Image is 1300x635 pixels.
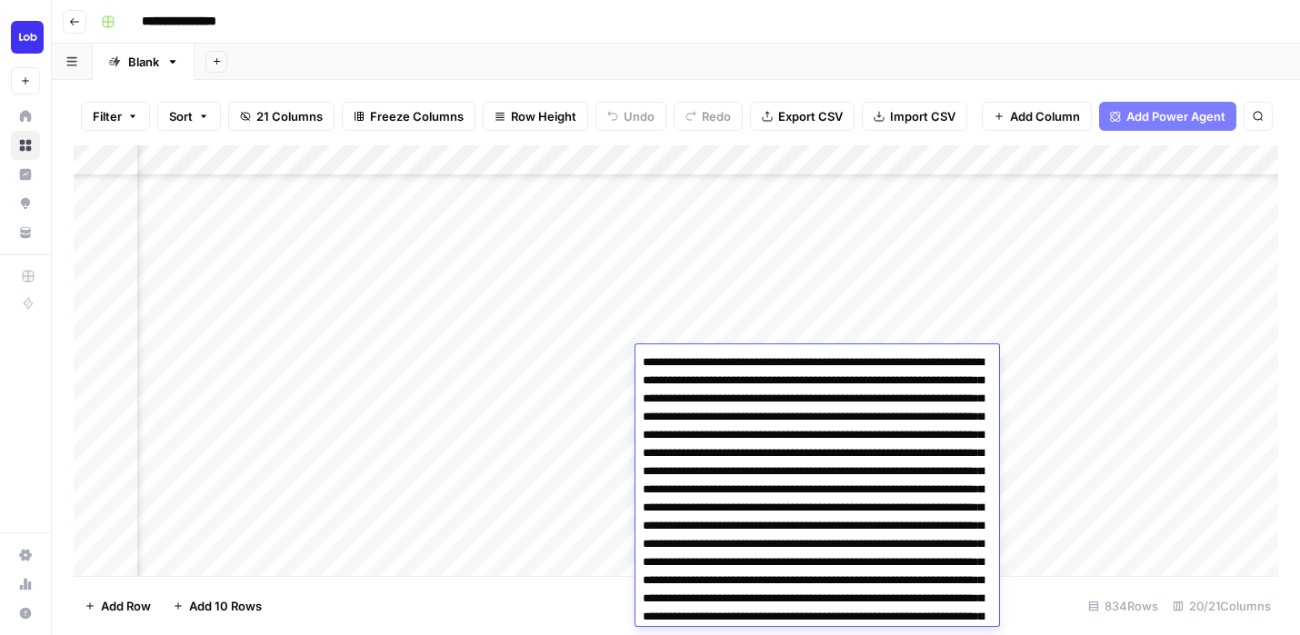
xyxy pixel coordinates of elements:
[11,570,40,599] a: Usage
[890,107,955,125] span: Import CSV
[11,189,40,218] a: Opportunities
[1126,107,1225,125] span: Add Power Agent
[157,102,221,131] button: Sort
[101,597,151,615] span: Add Row
[93,44,195,80] a: Blank
[11,131,40,160] a: Browse
[11,160,40,189] a: Insights
[624,107,655,125] span: Undo
[595,102,666,131] button: Undo
[11,541,40,570] a: Settings
[162,591,273,620] button: Add 10 Rows
[511,107,576,125] span: Row Height
[1165,591,1278,620] div: 20/21 Columns
[370,107,464,125] span: Freeze Columns
[674,102,743,131] button: Redo
[483,102,588,131] button: Row Height
[74,591,162,620] button: Add Row
[862,102,967,131] button: Import CSV
[11,15,40,60] button: Workspace: Lob
[11,218,40,247] a: Your Data
[1081,591,1165,620] div: 834 Rows
[982,102,1092,131] button: Add Column
[256,107,323,125] span: 21 Columns
[778,107,843,125] span: Export CSV
[81,102,150,131] button: Filter
[1099,102,1236,131] button: Add Power Agent
[189,597,262,615] span: Add 10 Rows
[750,102,855,131] button: Export CSV
[228,102,335,131] button: 21 Columns
[169,107,193,125] span: Sort
[128,53,159,71] div: Blank
[11,599,40,628] button: Help + Support
[342,102,475,131] button: Freeze Columns
[702,107,731,125] span: Redo
[11,102,40,131] a: Home
[93,107,122,125] span: Filter
[1010,107,1080,125] span: Add Column
[11,21,44,54] img: Lob Logo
